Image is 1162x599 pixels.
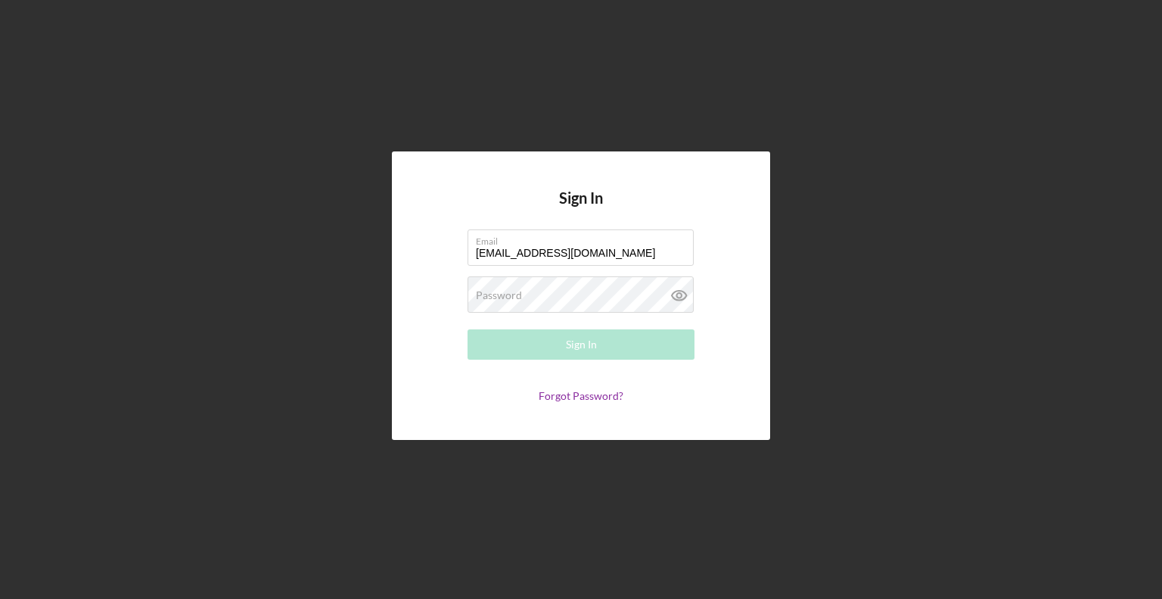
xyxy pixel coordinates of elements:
[559,189,603,229] h4: Sign In
[476,289,522,301] label: Password
[539,389,623,402] a: Forgot Password?
[468,329,694,360] button: Sign In
[566,329,597,360] div: Sign In
[476,230,694,247] label: Email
